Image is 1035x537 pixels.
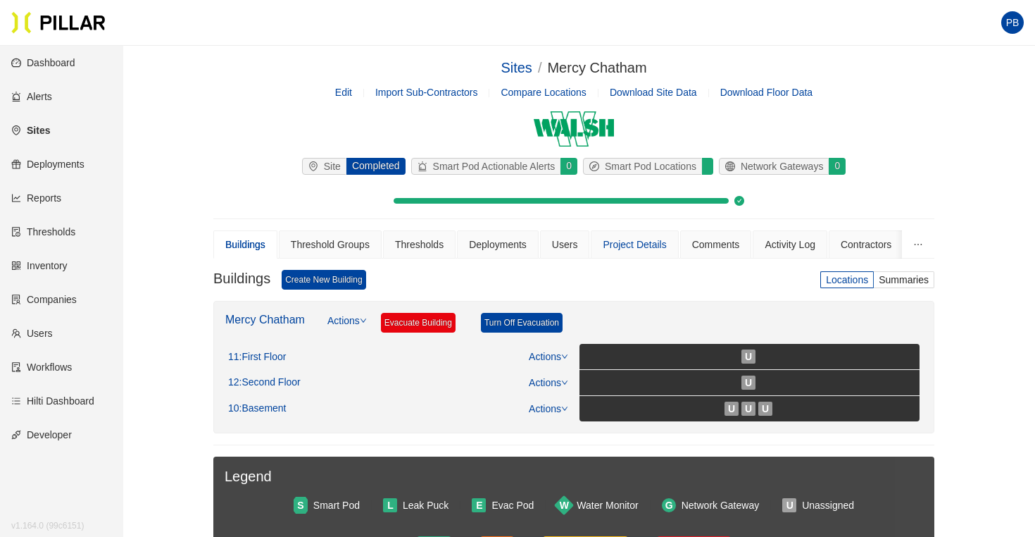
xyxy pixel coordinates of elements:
div: 12 [228,376,301,389]
div: Contractors [841,237,891,252]
div: Project Details [603,237,666,252]
span: G [665,498,673,513]
a: barsHilti Dashboard [11,395,94,407]
span: Download Floor Data [720,87,813,98]
span: compass [589,161,605,171]
a: Actions [327,313,367,344]
span: : Second Floor [239,376,301,389]
span: U [762,401,769,416]
button: ellipsis [902,230,934,259]
div: Site [303,159,346,174]
span: environment [308,161,324,171]
a: line-chartReports [11,192,61,204]
h3: Legend [225,468,923,486]
img: Walsh Group [534,111,614,147]
div: Leak Puck [403,498,448,513]
div: Users [552,237,578,252]
a: auditWorkflows [11,362,72,373]
span: Download Site Data [610,87,697,98]
span: PB [1006,11,1020,34]
div: 0 [828,158,846,175]
div: Mercy Chatham [547,57,646,79]
span: ellipsis [913,240,923,249]
div: Deployments [469,237,527,252]
div: Thresholds [395,237,444,252]
a: dashboardDashboard [11,57,75,68]
div: Activity Log [765,237,815,252]
span: S [297,498,303,513]
span: U [745,349,752,364]
a: Edit [335,87,352,98]
span: down [561,405,568,412]
span: E [476,498,482,513]
span: alert [418,161,433,171]
span: Summaries [879,274,929,285]
a: Create New Building [282,270,365,290]
span: Locations [826,274,868,285]
span: L [387,498,394,513]
a: Turn Off Evacuation [481,313,563,333]
div: Smart Pod Locations [584,159,702,174]
div: Threshold Groups [291,237,370,252]
div: 11 [228,351,286,364]
span: U [728,401,735,416]
a: giftDeployments [11,159,84,170]
a: environmentSites [11,125,50,136]
span: : Basement [239,402,287,415]
a: apiDeveloper [11,429,72,440]
a: Compare Locations [501,87,586,98]
span: : First Floor [239,351,287,364]
span: down [561,379,568,386]
div: Completed [346,158,406,175]
a: Actions [529,377,568,388]
div: Network Gateways [720,159,829,174]
div: Evac Pod [491,498,534,513]
div: Unassigned [802,498,854,513]
div: Water Monitor [577,498,638,513]
a: exceptionThresholds [11,226,75,237]
span: Import Sub-Contractors [375,87,478,98]
div: Network Gateway [682,498,759,513]
a: alertAlerts [11,91,52,102]
div: Buildings [225,237,265,252]
div: 0 [560,158,577,175]
span: U [745,375,752,390]
a: qrcodeInventory [11,260,68,271]
a: Evacuate Building [381,313,456,333]
a: Sites [501,60,532,75]
span: U [745,401,752,416]
a: Mercy Chatham [225,314,305,326]
a: teamUsers [11,328,53,339]
span: down [360,317,367,324]
a: solutionCompanies [11,294,77,305]
span: global [725,161,741,171]
img: Pillar Technologies [11,11,106,34]
div: 10 [228,402,287,415]
div: Smart Pod Actionable Alerts [412,159,561,174]
h3: Buildings [213,270,270,290]
span: check-circle [734,196,744,206]
div: Comments [692,237,740,252]
div: Smart Pod [313,498,360,513]
span: U [786,498,793,513]
a: Actions [529,403,568,414]
span: / [538,60,542,75]
a: Actions [529,351,568,362]
span: W [560,498,569,513]
a: alertSmart Pod Actionable Alerts0 [408,158,580,175]
span: down [561,353,568,360]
